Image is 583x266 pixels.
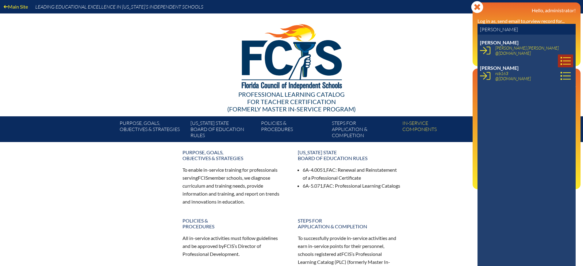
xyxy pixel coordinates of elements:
img: FCISlogo221.eps [228,13,355,97]
span: PLC [336,259,345,265]
a: Steps forapplication & completion [329,119,400,142]
a: [US_STATE] StateBoard of Education rules [294,147,405,163]
i: or [526,18,531,24]
li: 6A-5.071, : Professional Learning Catalogs [303,182,401,190]
p: All in-service activities must follow guidelines and be approved by ’s Director of Professional D... [182,234,286,258]
p: To enable in-service training for professionals serving member schools, we diagnose curriculum an... [182,166,286,205]
span: FAC [326,167,336,173]
a: User infoReports [475,49,502,58]
a: Steps forapplication & completion [294,215,405,232]
a: Email passwordEmail &password [475,95,501,114]
span: FAC [324,183,333,189]
span: [PERSON_NAME] [480,65,519,71]
span: FCIS [224,243,234,249]
a: In-servicecomponents [400,119,470,142]
a: Policies &Procedures [179,215,289,232]
span: FCIS [198,175,208,181]
a: Purpose, goals,objectives & strategies [117,119,188,142]
a: Main Site [1,2,30,11]
span: [PERSON_NAME] [480,39,519,45]
label: Log in as, send email to, view record for... [478,18,565,24]
a: [PERSON_NAME].[PERSON_NAME]@[DOMAIN_NAME] [493,44,561,57]
a: Policies &Procedures [259,119,329,142]
svg: Log out [571,179,576,184]
a: Director of Professional Development [US_STATE] Council of Independent Schools since [DATE] [475,150,572,170]
li: 6A-4.0051, : Renewal and Reinstatement of a Professional Certificate [303,166,401,182]
div: Professional Learning Catalog (formerly Master In-service Program) [115,91,468,113]
span: FCIS [341,251,351,257]
a: PLC Coordinator [US_STATE] Council of Independent Schools since [DATE] [475,128,572,148]
a: Purpose, goals,objectives & strategies [179,147,289,163]
span: for Teacher Certification [247,98,336,105]
a: rcb163@[DOMAIN_NAME] [493,69,533,82]
svg: Close [471,1,483,13]
a: [US_STATE] StateBoard of Education rules [188,119,259,142]
a: User infoEE Control Panel [475,39,522,47]
h3: Hello, administrator! [478,7,576,13]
